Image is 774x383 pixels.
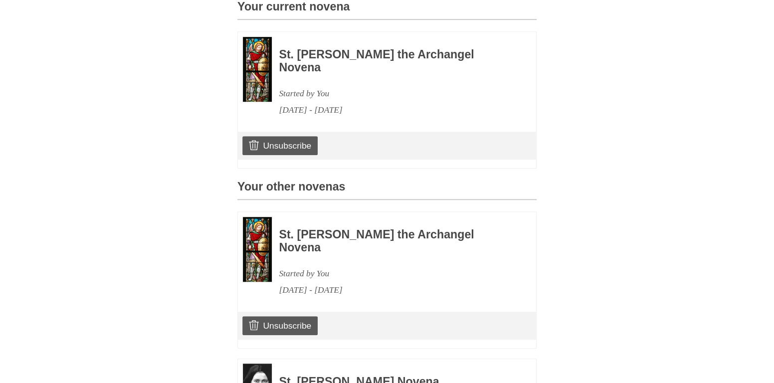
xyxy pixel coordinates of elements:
div: [DATE] - [DATE] [279,282,509,298]
h3: Your other novenas [237,181,537,200]
div: Started by You [279,85,509,102]
img: Novena image [243,37,272,102]
h3: St. [PERSON_NAME] the Archangel Novena [279,228,509,254]
h3: St. [PERSON_NAME] the Archangel Novena [279,48,509,74]
a: Unsubscribe [242,136,318,155]
a: Unsubscribe [242,316,318,335]
div: Started by You [279,265,509,282]
div: [DATE] - [DATE] [279,102,509,118]
img: Novena image [243,217,272,282]
h3: Your current novena [237,0,537,20]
